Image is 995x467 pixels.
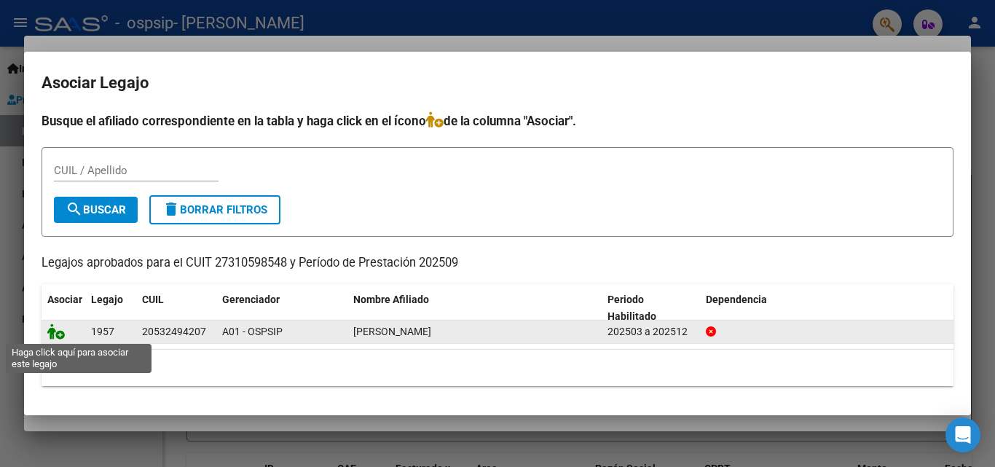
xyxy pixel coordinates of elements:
datatable-header-cell: Dependencia [700,284,954,332]
span: Asociar [47,294,82,305]
span: Dependencia [706,294,767,305]
div: 20532494207 [142,323,206,340]
span: 1957 [91,326,114,337]
datatable-header-cell: CUIL [136,284,216,332]
span: Buscar [66,203,126,216]
div: Open Intercom Messenger [945,417,980,452]
div: 202503 a 202512 [607,323,694,340]
mat-icon: search [66,200,83,218]
div: 1 registros [42,350,953,386]
datatable-header-cell: Nombre Afiliado [347,284,602,332]
datatable-header-cell: Asociar [42,284,85,332]
span: A01 - OSPSIP [222,326,283,337]
h4: Busque el afiliado correspondiente en la tabla y haga click en el ícono de la columna "Asociar". [42,111,953,130]
span: Legajo [91,294,123,305]
span: CUIL [142,294,164,305]
datatable-header-cell: Legajo [85,284,136,332]
span: Gerenciador [222,294,280,305]
datatable-header-cell: Gerenciador [216,284,347,332]
span: OVEJERO MATEO EZEQUIEL [353,326,431,337]
button: Borrar Filtros [149,195,280,224]
button: Buscar [54,197,138,223]
span: Periodo Habilitado [607,294,656,322]
span: Nombre Afiliado [353,294,429,305]
p: Legajos aprobados para el CUIT 27310598548 y Período de Prestación 202509 [42,254,953,272]
span: Borrar Filtros [162,203,267,216]
datatable-header-cell: Periodo Habilitado [602,284,700,332]
mat-icon: delete [162,200,180,218]
h2: Asociar Legajo [42,69,953,97]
